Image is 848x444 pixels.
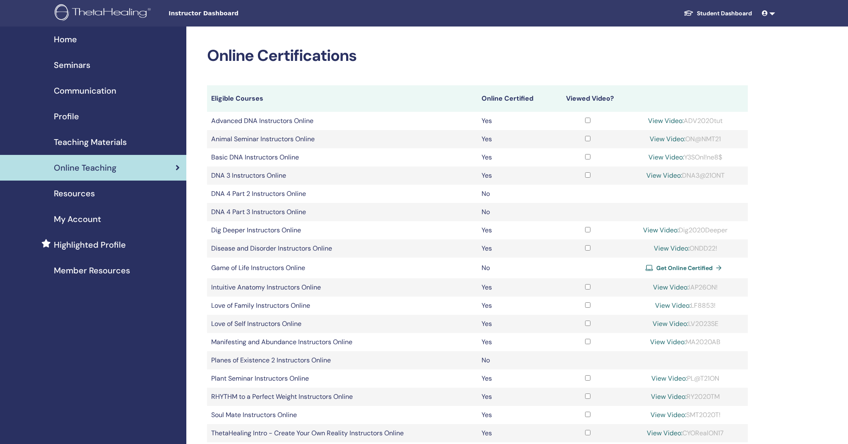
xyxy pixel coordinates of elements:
td: Animal Seminar Instructors Online [207,130,477,148]
a: View Video: [650,410,686,419]
a: View Video: [655,301,691,310]
td: DNA 4 Part 2 Instructors Online [207,185,477,203]
td: Dig Deeper Instructors Online [207,221,477,239]
td: Yes [477,315,553,333]
td: Plant Seminar Instructors Online [207,369,477,388]
div: ONDD22! [627,244,744,253]
h2: Online Certifications [207,46,748,65]
img: graduation-cap-white.svg [684,10,694,17]
div: LF8853! [627,301,744,311]
span: Get Online Certified [656,264,713,272]
span: Instructor Dashboard [169,9,293,18]
a: View Video: [650,338,686,346]
div: SMT2020T! [627,410,744,420]
span: Teaching Materials [54,136,127,148]
a: View Video: [651,392,687,401]
td: Yes [477,112,553,130]
a: View Video: [651,374,687,383]
td: Yes [477,278,553,297]
td: Love of Family Instructors Online [207,297,477,315]
div: Dig2020Deeper [627,225,744,235]
div: MA2020AB [627,337,744,347]
td: ThetaHealing Intro - Create Your Own Reality Instructors Online [207,424,477,442]
td: Soul Mate Instructors Online [207,406,477,424]
a: View Video: [646,171,682,180]
td: Yes [477,221,553,239]
td: Yes [477,148,553,166]
td: Advanced DNA Instructors Online [207,112,477,130]
div: ON@NMT21 [627,134,744,144]
div: ADV2020tut [627,116,744,126]
td: Love of Self Instructors Online [207,315,477,333]
a: View Video: [653,319,688,328]
span: Member Resources [54,264,130,277]
span: My Account [54,213,101,225]
td: Planes of Existence 2 Instructors Online [207,351,477,369]
div: RY2020TM [627,392,744,402]
td: No [477,351,553,369]
td: Basic DNA Instructors Online [207,148,477,166]
th: Online Certified [477,85,553,112]
td: Disease and Disorder Instructors Online [207,239,477,258]
td: Game of Life Instructors Online [207,258,477,278]
a: View Video: [653,283,689,292]
a: View Video: [648,153,684,162]
th: Viewed Video? [553,85,623,112]
td: Yes [477,166,553,185]
a: View Video: [650,135,685,143]
td: RHYTHM to a Perfect Weight Instructors Online [207,388,477,406]
span: Online Teaching [54,162,116,174]
img: logo.png [55,4,154,23]
span: Communication [54,84,116,97]
td: Yes [477,424,553,442]
td: DNA 3 Instructors Online [207,166,477,185]
td: Yes [477,406,553,424]
a: View Video: [643,226,679,234]
span: Resources [54,187,95,200]
td: DNA 4 Part 3 Instructors Online [207,203,477,221]
td: No [477,185,553,203]
a: View Video: [648,116,684,125]
td: Yes [477,369,553,388]
span: Home [54,33,77,46]
td: No [477,258,553,278]
td: No [477,203,553,221]
a: Get Online Certified [646,262,725,274]
a: View Video: [654,244,689,253]
span: Highlighted Profile [54,239,126,251]
td: Yes [477,297,553,315]
span: Seminars [54,59,90,71]
div: PL@T21ON [627,374,744,384]
a: Student Dashboard [677,6,759,21]
div: LV2023SE [627,319,744,329]
th: Eligible Courses [207,85,477,112]
td: Yes [477,388,553,406]
td: Manifesting and Abundance Instructors Online [207,333,477,351]
div: DNA3@21ONT [627,171,744,181]
div: IAP26ON! [627,282,744,292]
td: Yes [477,239,553,258]
span: Profile [54,110,79,123]
td: Intuitive Anatomy Instructors Online [207,278,477,297]
td: Yes [477,333,553,351]
div: CYORealON17 [627,428,744,438]
a: View Video: [647,429,682,437]
td: Yes [477,130,553,148]
div: Y3SOnl!ne8$ [627,152,744,162]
